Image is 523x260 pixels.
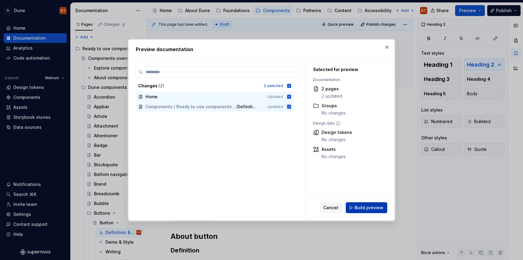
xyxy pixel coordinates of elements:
[321,86,342,92] div: 2 pages
[313,67,384,73] div: Selected for preview
[138,83,260,89] div: Changes
[321,154,346,160] div: No changes
[145,104,236,110] span: Components / Ready to use components / Dune components / Buttons / Button
[321,110,346,116] div: No changes
[346,202,387,213] button: Build preview
[321,93,342,99] div: 2 updated
[319,202,342,213] button: Cancel
[145,94,158,100] span: Home
[267,94,283,99] span: Updated
[267,104,283,109] span: Updated
[136,46,387,53] h2: Preview documentation
[313,77,384,82] div: Documentation
[237,104,259,110] span: Definition & Usage
[323,205,338,211] span: Cancel
[321,146,346,152] div: Assets
[313,121,384,126] div: Design data
[321,103,346,109] div: Groups
[355,205,383,211] span: Build preview
[236,104,237,110] span: /
[321,129,352,135] div: Design tokens
[321,137,352,143] div: No changes
[264,83,283,88] div: 2 selected
[158,83,164,88] span: ( 2 )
